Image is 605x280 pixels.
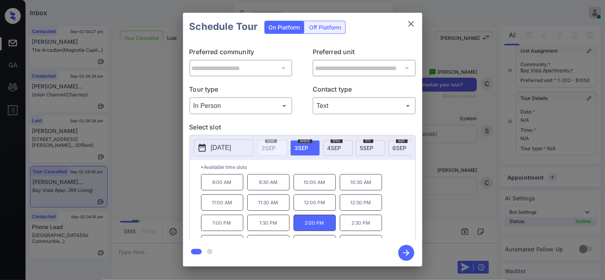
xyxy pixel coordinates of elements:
p: Contact type [313,84,416,97]
p: 10:00 AM [294,174,336,190]
p: 4:00 PM [294,235,336,251]
p: 12:00 PM [294,194,336,211]
p: 2:30 PM [340,215,382,231]
p: 1:00 PM [201,215,243,231]
p: 9:30 AM [247,174,290,190]
p: 12:30 PM [340,194,382,211]
p: 11:00 AM [201,194,243,211]
h2: Schedule Tour [183,13,264,41]
div: date-select [290,140,320,156]
span: 3 SEP [295,145,309,151]
p: 1:30 PM [247,215,290,231]
div: date-select [388,140,418,156]
p: Preferred community [189,47,293,60]
div: On Platform [265,21,304,33]
p: 10:30 AM [340,174,382,190]
p: [DATE] [211,143,231,153]
span: thu [331,138,343,143]
button: btn-next [394,243,419,263]
p: 3:00 PM [201,235,243,251]
p: *Available time slots [201,160,416,174]
p: 2:00 PM [294,215,336,231]
span: fri [363,138,373,143]
div: date-select [323,140,353,156]
p: Preferred unit [313,47,416,60]
button: close [403,16,419,32]
p: Tour type [189,84,293,97]
div: Text [315,99,414,112]
span: wed [298,138,312,143]
span: 6 SEP [393,145,407,151]
span: sat [396,138,408,143]
span: 5 SEP [360,145,374,151]
div: In Person [191,99,291,112]
p: 4:30 PM [340,235,382,251]
span: 4 SEP [327,145,341,151]
div: Off Platform [305,21,345,33]
p: 9:00 AM [201,174,243,190]
div: date-select [356,140,385,156]
button: [DATE] [194,139,254,156]
p: 11:30 AM [247,194,290,211]
p: 3:30 PM [247,235,290,251]
p: Select slot [189,122,416,135]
